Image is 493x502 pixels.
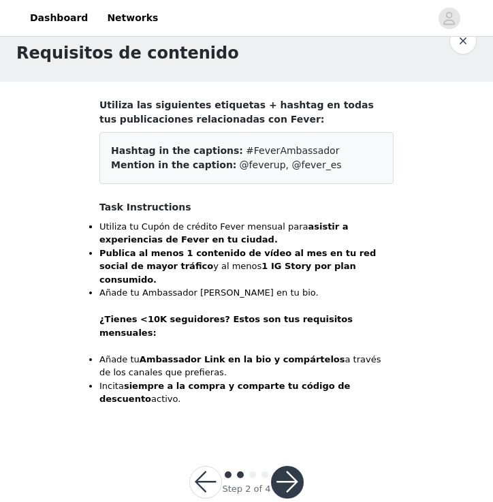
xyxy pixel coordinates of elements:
[246,145,339,156] span: #FeverAmbassador
[111,159,236,170] span: Mention in the caption:
[99,381,350,405] strong: siempre a la compra y comparte tu código de descuento
[99,220,394,247] li: Utiliza tu Cupón de crédito Fever mensual para
[99,286,394,300] li: Añade tu Ambassador [PERSON_NAME] en tu bio.
[99,200,394,215] h4: Task Instructions
[222,482,270,496] div: Step 2 of 4
[99,3,166,33] a: Networks
[99,98,394,127] h4: Utiliza las siguientes etiquetas + hashtag en todas tus publicaciones relacionadas con Fever:
[99,247,394,287] li: y al menos
[99,248,376,272] strong: Publica al menos 1 contenido de vídeo al mes en tu red social de mayor tráfico
[22,3,96,33] a: Dashboard
[99,261,356,285] strong: 1 IG Story por plan consumido.
[99,314,353,338] strong: ¿Tienes <10K seguidores? Estos son tus requisitos mensuales:
[99,379,394,406] li: Incita activo.
[111,145,243,156] span: Hashtag in the captions:
[443,7,456,29] div: avatar
[16,41,239,65] h1: Requisitos de contenido
[99,353,394,379] li: Añade tu a través de los canales que prefieras.
[240,159,342,170] span: @feverup, @fever_es
[140,354,345,364] strong: Ambassador Link en la bio y compártelos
